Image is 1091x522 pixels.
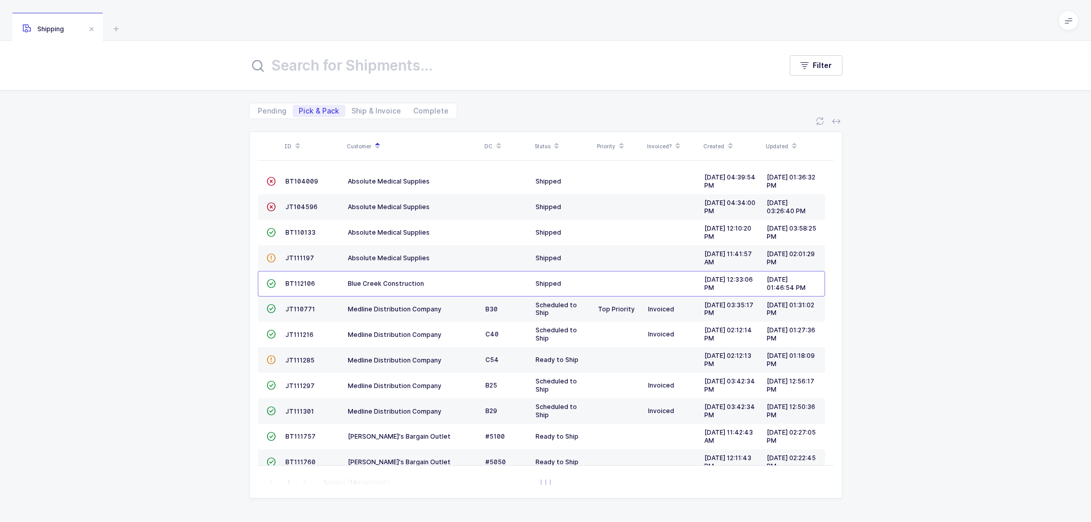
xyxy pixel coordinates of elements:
span: JT104596 [285,203,318,211]
span: JT111285 [285,356,315,364]
span: [DATE] 12:50:36 PM [767,403,815,419]
span: B29 [485,407,497,415]
span: [DATE] 04:39:54 PM [704,173,755,189]
span: B30 [485,305,498,313]
span: Medline Distribution Company [348,356,441,364]
div: Invoiced [648,381,696,390]
div: Invoiced [648,407,696,415]
span: Medline Distribution Company [348,382,441,390]
span:  [266,229,276,236]
div: Invoiced? [647,138,697,155]
span: [DATE] 01:27:36 PM [767,326,815,342]
span: Ready to Ship [536,433,578,440]
div: Updated [766,138,822,155]
span:  [266,203,276,211]
span:  [266,177,276,185]
span:  [266,407,276,415]
span: [DATE] 11:41:57 AM [704,250,752,266]
span: Complete [413,107,449,115]
span: [DATE] 03:42:34 PM [704,403,755,419]
span: #5050 [485,458,506,466]
span: Pick & Pack [299,107,339,115]
span: Top Priority [598,305,635,313]
span: Shipped [536,254,561,262]
span: [DATE] 02:27:05 PM [767,428,816,444]
span: Ready to Ship [536,458,578,466]
span: BT110133 [285,229,316,236]
span:  [266,458,276,466]
span: Blue Creek Construction [348,280,424,287]
div: DC [484,138,528,155]
span: [PERSON_NAME]'s Bargain Outlet [348,458,451,466]
span: Filter [813,60,832,71]
span: JT110771 [285,305,315,313]
span: JT111216 [285,331,314,338]
span:  [266,381,276,389]
span: B25 [485,381,497,389]
span: C40 [485,330,499,338]
span: Shipping [23,25,64,33]
span: Scheduled to Ship [536,377,577,393]
span:  [266,305,276,312]
span: [DATE] 02:01:29 PM [767,250,815,266]
span: [DATE] 01:46:54 PM [767,276,806,291]
span: [DATE] 12:10:20 PM [704,224,751,240]
span: [DATE] 01:36:32 PM [767,173,815,189]
span: [DATE] 01:31:02 PM [767,301,814,317]
span: [DATE] 12:33:06 PM [704,276,753,291]
span: BT111757 [285,433,316,440]
span: C54 [485,356,499,364]
span: BT104009 [285,177,318,185]
span: [DATE] 02:12:14 PM [704,326,752,342]
button: Filter [790,55,842,76]
span: [PERSON_NAME]'s Bargain Outlet [348,433,451,440]
span: Medline Distribution Company [348,331,441,338]
span: Shipped [536,177,561,185]
span: Absolute Medical Supplies [348,229,430,236]
div: Invoiced [648,305,696,313]
span: Ship & Invoice [351,107,401,115]
span: [DATE] 11:42:43 AM [704,428,753,444]
span: Medline Distribution Company [348,407,441,415]
span: BT111760 [285,458,316,466]
span: Absolute Medical Supplies [348,254,430,262]
span: Medline Distribution Company [348,305,441,313]
span: Scheduled to Ship [536,301,577,317]
div: Customer [347,138,478,155]
input: Search for Shipments... [249,53,769,78]
span: [DATE] 04:34:00 PM [704,199,755,215]
span: Shipped [536,229,561,236]
span: [DATE] 03:58:25 PM [767,224,816,240]
span:  [266,254,276,262]
span: Shipped [536,280,561,287]
span:  [266,433,276,440]
span: JT111297 [285,382,315,390]
span: [DATE] 03:26:40 PM [767,199,806,215]
span: [DATE] 12:11:43 PM [704,454,751,470]
span: Absolute Medical Supplies [348,203,430,211]
span: [DATE] 02:22:45 PM [767,454,816,470]
span:  [266,356,276,364]
span: JT111301 [285,407,314,415]
span: Shipped [536,203,561,211]
div: Status [535,138,591,155]
div: Created [703,138,760,155]
div: Priority [597,138,641,155]
span:  [266,330,276,338]
span: #5100 [485,433,505,440]
span: [DATE] 12:56:17 PM [767,377,814,393]
span: Absolute Medical Supplies [348,177,430,185]
div: Invoiced [648,330,696,338]
span: Scheduled to Ship [536,403,577,419]
span: JT111197 [285,254,314,262]
span:  [266,280,276,287]
span: Scheduled to Ship [536,326,577,342]
span: [DATE] 01:18:09 PM [767,352,815,368]
div: ID [284,138,341,155]
span: Ready to Ship [536,356,578,364]
span: BT112106 [285,280,315,287]
span: [DATE] 02:12:13 PM [704,352,751,368]
span: [DATE] 03:35:17 PM [704,301,753,317]
span: Pending [258,107,286,115]
span: [DATE] 03:42:34 PM [704,377,755,393]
